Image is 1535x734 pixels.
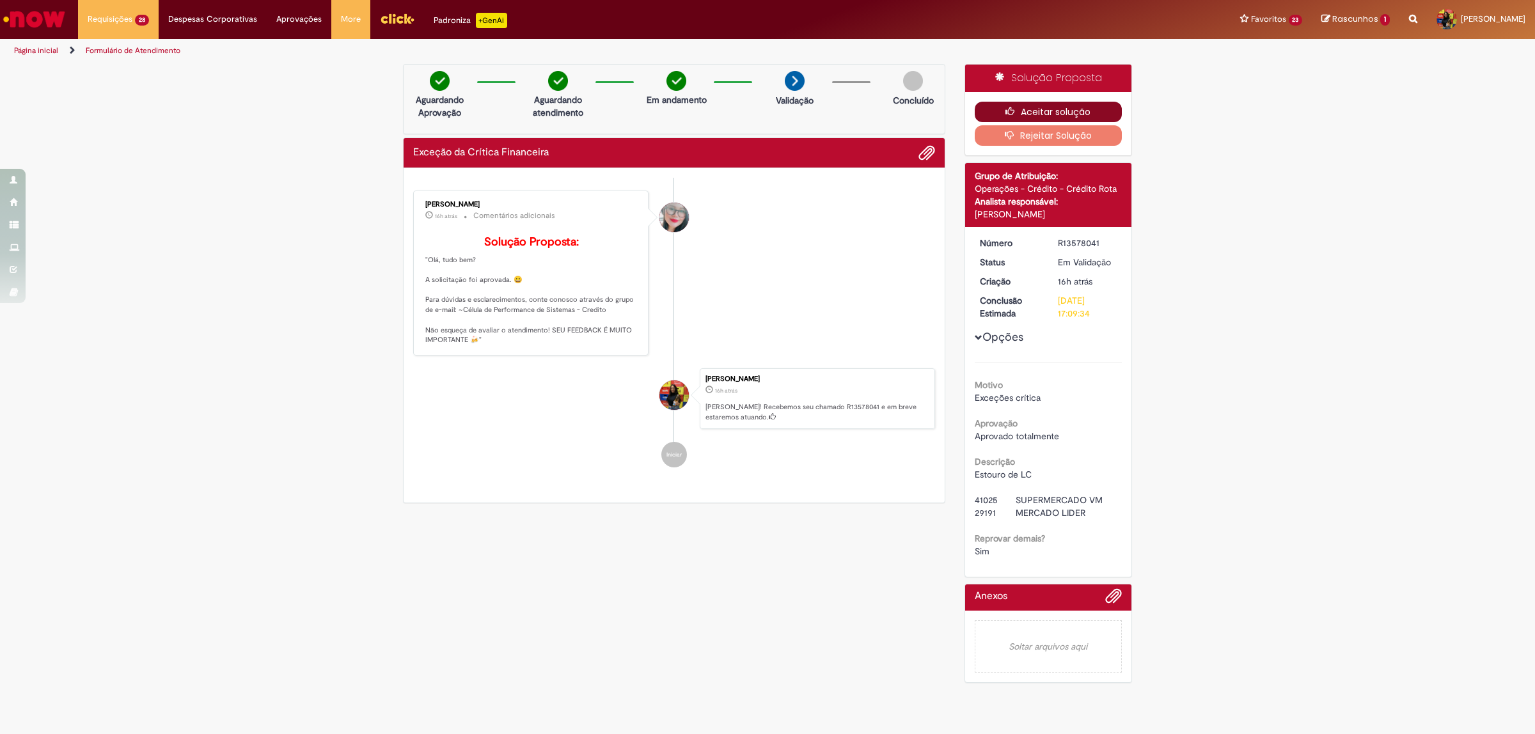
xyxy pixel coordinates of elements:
b: Reprovar demais? [975,533,1045,544]
ul: Histórico de tíquete [413,178,935,481]
button: Adicionar anexos [918,144,935,161]
span: Despesas Corporativas [168,13,257,26]
span: 1 [1380,14,1390,26]
b: Solução Proposta: [484,235,579,249]
a: Página inicial [14,45,58,56]
dt: Conclusão Estimada [970,294,1049,320]
time: 29/09/2025 16:18:09 [435,212,457,220]
img: ServiceNow [1,6,67,32]
img: click_logo_yellow_360x200.png [380,9,414,28]
div: [PERSON_NAME] [705,375,928,383]
span: Rascunhos [1332,13,1378,25]
span: 23 [1289,15,1303,26]
span: Requisições [88,13,132,26]
span: Exceções crítica [975,392,1041,403]
div: [DATE] 17:09:34 [1058,294,1117,320]
p: Em andamento [647,93,707,106]
div: [PERSON_NAME] [975,208,1122,221]
b: Motivo [975,379,1003,391]
ul: Trilhas de página [10,39,1014,63]
div: R13578041 [1058,237,1117,249]
h2: Anexos [975,591,1007,602]
b: Descrição [975,456,1015,467]
p: Validação [776,94,814,107]
a: Rascunhos [1321,13,1390,26]
button: Adicionar anexos [1105,588,1122,611]
a: Formulário de Atendimento [86,45,180,56]
dt: Status [970,256,1049,269]
button: Rejeitar Solução [975,125,1122,146]
div: Franciele Fernanda Melo dos Santos [659,203,689,232]
span: Sim [975,545,989,557]
span: 16h atrás [1058,276,1092,287]
div: Solução Proposta [965,65,1132,92]
h2: Exceção da Crítica Financeira Histórico de tíquete [413,147,549,159]
img: check-circle-green.png [548,71,568,91]
span: Favoritos [1251,13,1286,26]
div: Analista responsável: [975,195,1122,208]
span: More [341,13,361,26]
p: "Olá, tudo bem? A solicitação foi aprovada. 😀 Para dúvidas e esclarecimentos, conte conosco atrav... [425,236,638,345]
div: 29/09/2025 16:09:31 [1058,275,1117,288]
img: check-circle-green.png [666,71,686,91]
p: +GenAi [476,13,507,28]
span: 16h atrás [435,212,457,220]
button: Aceitar solução [975,102,1122,122]
em: Soltar arquivos aqui [975,620,1122,673]
img: arrow-next.png [785,71,805,91]
p: [PERSON_NAME]! Recebemos seu chamado R13578041 e em breve estaremos atuando. [705,402,928,422]
div: [PERSON_NAME] [425,201,638,208]
img: img-circle-grey.png [903,71,923,91]
p: Concluído [893,94,934,107]
time: 29/09/2025 16:09:31 [1058,276,1092,287]
p: Aguardando Aprovação [409,93,471,119]
span: [PERSON_NAME] [1461,13,1525,24]
div: Caroline Ramos De Oliveira Dos Santos [659,380,689,410]
small: Comentários adicionais [473,210,555,221]
time: 29/09/2025 16:09:31 [715,387,737,394]
div: Padroniza [434,13,507,28]
span: Aprovado totalmente [975,430,1059,442]
span: 16h atrás [715,387,737,394]
span: Aprovações [276,13,322,26]
img: check-circle-green.png [430,71,450,91]
span: Estouro de LC 41025 SUPERMERCADO VM 29191 MERCADO LIDER [975,469,1103,519]
dt: Criação [970,275,1049,288]
dt: Número [970,237,1049,249]
span: 28 [135,15,149,26]
div: Grupo de Atribuição: [975,169,1122,182]
li: Caroline Ramos De Oliveira Dos Santos [413,368,935,430]
p: Aguardando atendimento [527,93,589,119]
div: Operações - Crédito - Crédito Rota [975,182,1122,195]
b: Aprovação [975,418,1018,429]
div: Em Validação [1058,256,1117,269]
